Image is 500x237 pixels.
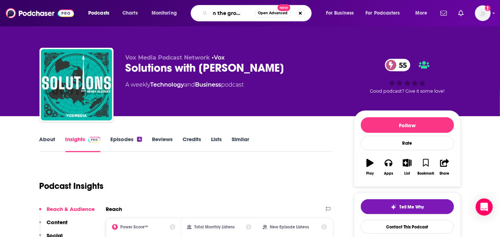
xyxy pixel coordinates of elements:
[198,5,319,21] div: Search podcasts, credits, & more...
[88,137,101,143] img: Podchaser Pro
[475,5,491,21] button: Show profile menu
[255,9,291,17] button: Open AdvancedNew
[366,8,400,18] span: For Podcasters
[184,81,195,88] span: and
[361,117,454,133] button: Follow
[41,49,112,120] img: Solutions with Henry Blodget
[258,11,288,15] span: Open Advanced
[122,8,138,18] span: Charts
[392,59,411,71] span: 55
[39,206,95,219] button: Reach & Audience
[121,225,148,230] h2: Power Score™
[361,220,454,234] a: Contact This Podcast
[65,136,101,152] a: InsightsPodchaser Pro
[47,206,95,212] p: Reach & Audience
[147,7,186,19] button: open menu
[195,81,221,88] a: Business
[88,8,109,18] span: Podcasts
[399,204,424,210] span: Tell Me Why
[212,54,225,61] span: •
[417,154,435,180] button: Bookmark
[126,54,210,61] span: Vox Media Podcast Network
[210,7,255,19] input: Search podcasts, credits, & more...
[152,136,173,152] a: Reviews
[385,59,411,71] a: 55
[361,199,454,214] button: tell me why sparkleTell Me Why
[47,219,68,226] p: Content
[438,7,450,19] a: Show notifications dropdown
[40,136,56,152] a: About
[232,136,249,152] a: Similar
[118,7,142,19] a: Charts
[152,8,177,18] span: Monitoring
[366,171,374,176] div: Play
[137,137,142,142] div: 4
[417,171,434,176] div: Bookmark
[476,199,493,216] div: Open Intercom Messenger
[456,7,467,19] a: Show notifications dropdown
[379,154,398,180] button: Apps
[475,5,491,21] img: User Profile
[361,7,410,19] button: open menu
[83,7,119,19] button: open menu
[361,154,379,180] button: Play
[415,8,427,18] span: More
[126,81,244,89] div: A weekly podcast
[183,136,201,152] a: Credits
[475,5,491,21] span: Logged in as ABolliger
[40,181,104,191] h1: Podcast Insights
[384,171,393,176] div: Apps
[278,4,290,11] span: New
[321,7,363,19] button: open menu
[485,5,491,11] svg: Add a profile image
[405,171,410,176] div: List
[151,81,184,88] a: Technology
[391,204,396,210] img: tell me why sparkle
[270,225,309,230] h2: New Episode Listens
[440,171,449,176] div: Share
[106,206,122,212] h2: Reach
[214,54,225,61] a: Vox
[354,54,461,98] div: 55Good podcast? Give it some love!
[398,154,416,180] button: List
[326,8,354,18] span: For Business
[211,136,222,152] a: Lists
[110,136,142,152] a: Episodes4
[435,154,454,180] button: Share
[410,7,436,19] button: open menu
[361,136,454,150] div: Rate
[39,219,68,232] button: Content
[6,6,74,20] img: Podchaser - Follow, Share and Rate Podcasts
[194,225,235,230] h2: Total Monthly Listens
[370,88,445,94] span: Good podcast? Give it some love!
